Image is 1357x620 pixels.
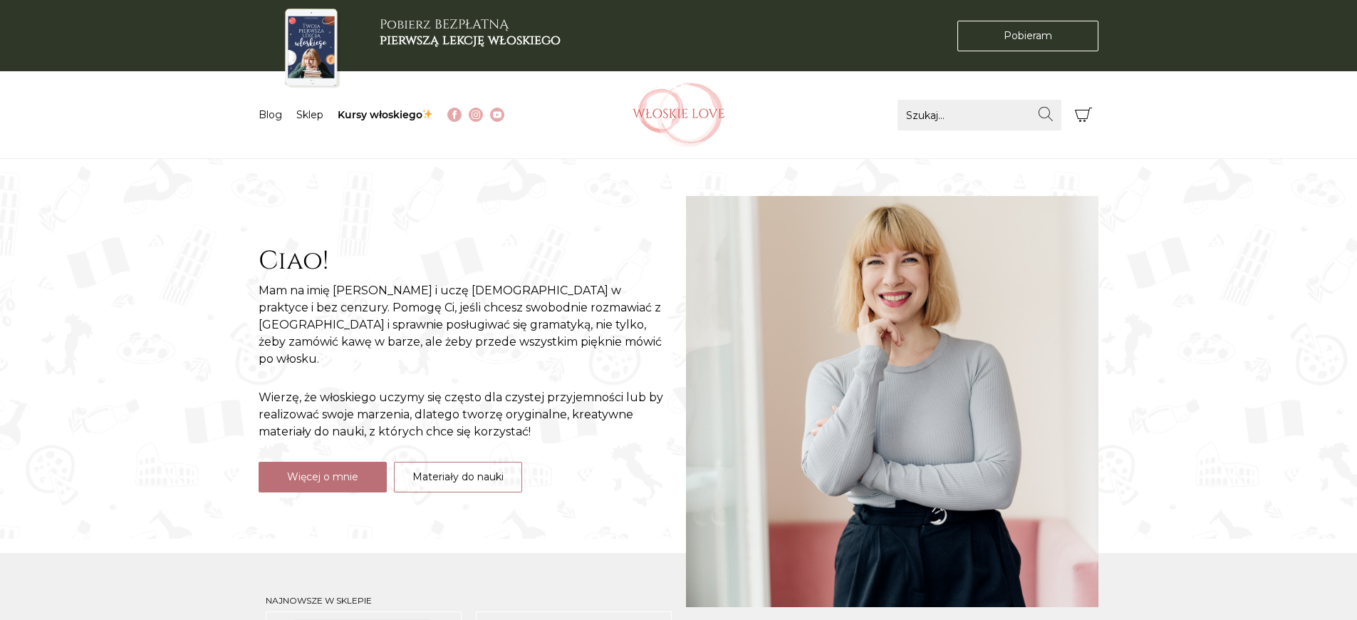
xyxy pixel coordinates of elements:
[957,21,1098,51] a: Pobieram
[633,83,725,147] img: Włoskielove
[1069,100,1099,130] button: Koszyk
[259,108,282,121] a: Blog
[422,109,432,119] img: ✨
[259,282,672,368] p: Mam na imię [PERSON_NAME] i uczę [DEMOGRAPHIC_DATA] w praktyce i bez cenzury. Pomogę Ci, jeśli ch...
[380,17,561,48] h3: Pobierz BEZPŁATNĄ
[380,31,561,49] b: pierwszą lekcję włoskiego
[1004,29,1052,43] span: Pobieram
[259,246,672,277] h2: Ciao!
[259,462,387,492] a: Więcej o mnie
[898,100,1061,130] input: Szukaj...
[394,462,522,492] a: Materiały do nauki
[338,108,434,121] a: Kursy włoskiego
[266,596,672,606] h3: Najnowsze w sklepie
[296,108,323,121] a: Sklep
[259,389,672,440] p: Wierzę, że włoskiego uczymy się często dla czystej przyjemności lub by realizować swoje marzenia,...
